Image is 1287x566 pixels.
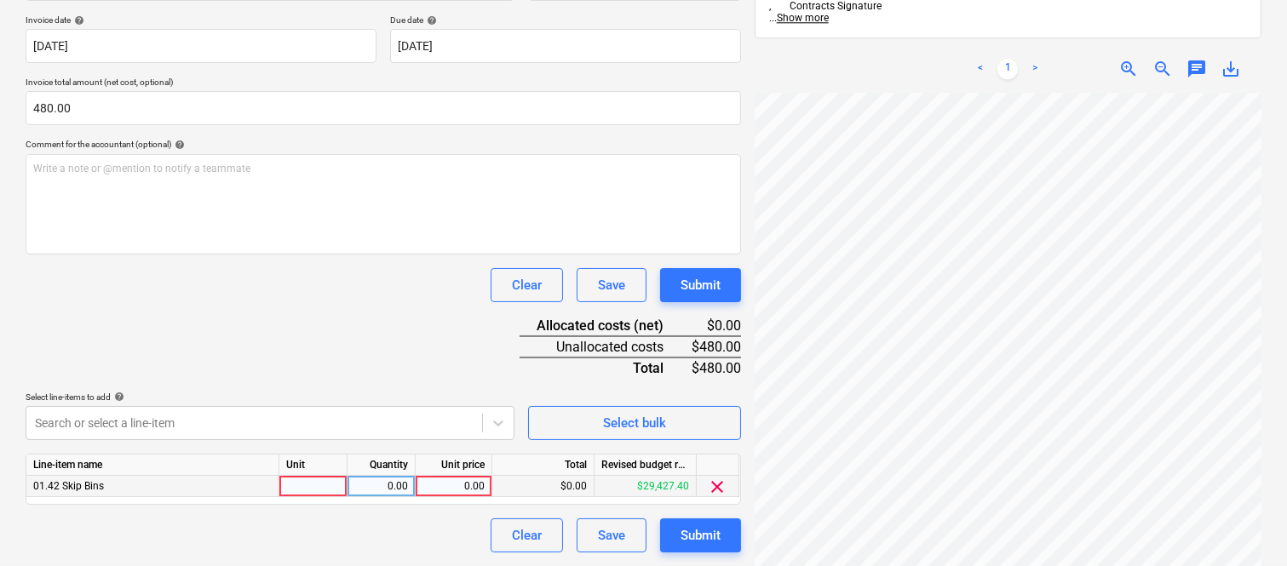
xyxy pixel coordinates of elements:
div: Total [492,455,595,476]
button: Save [577,268,646,302]
div: Submit [681,524,721,546]
div: $29,427.40 [595,476,697,497]
button: Clear [491,268,563,302]
div: Select line-items to add [26,392,514,403]
span: Show more [777,12,829,24]
div: Allocated costs (net) [520,316,691,336]
span: zoom_out [1152,59,1173,79]
div: Total [520,357,691,378]
div: Clear [512,274,542,296]
div: Comment for the accountant (optional) [26,139,741,150]
span: ... [769,12,829,24]
div: $480.00 [691,336,741,357]
span: 01.42 Skip Bins [33,480,104,492]
div: $0.00 [691,316,741,336]
div: Unallocated costs [520,336,691,357]
div: Select bulk [603,412,666,434]
span: save_alt [1221,59,1241,79]
span: clear [708,477,728,497]
span: chat [1186,59,1207,79]
div: 0.00 [354,476,408,497]
div: $480.00 [691,357,741,378]
p: Invoice total amount (net cost, optional) [26,77,741,91]
div: Invoice date [26,14,376,26]
span: help [71,15,84,26]
button: Submit [660,518,741,552]
input: Invoice total amount (net cost, optional) [26,91,741,125]
iframe: Chat Widget [1202,484,1287,566]
div: Unit price [416,455,492,476]
a: Page 1 is your current page [997,59,1018,79]
div: $0.00 [492,476,595,497]
div: Submit [681,274,721,296]
div: Save [598,274,625,296]
input: Invoice date not specified [26,29,376,63]
button: Submit [660,268,741,302]
div: 0.00 [422,476,485,497]
span: help [423,15,437,26]
input: Due date not specified [390,29,741,63]
div: Line-item name [26,455,279,476]
div: Clear [512,524,542,546]
div: Quantity [348,455,416,476]
a: Previous page [970,59,991,79]
a: Next page [1025,59,1045,79]
span: zoom_in [1118,59,1139,79]
div: Save [598,524,625,546]
span: help [171,140,185,150]
button: Clear [491,518,563,552]
span: help [111,392,124,402]
button: Save [577,518,646,552]
button: Select bulk [528,406,741,440]
div: Due date [390,14,741,26]
div: Unit [279,455,348,476]
div: Revised budget remaining [595,455,697,476]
